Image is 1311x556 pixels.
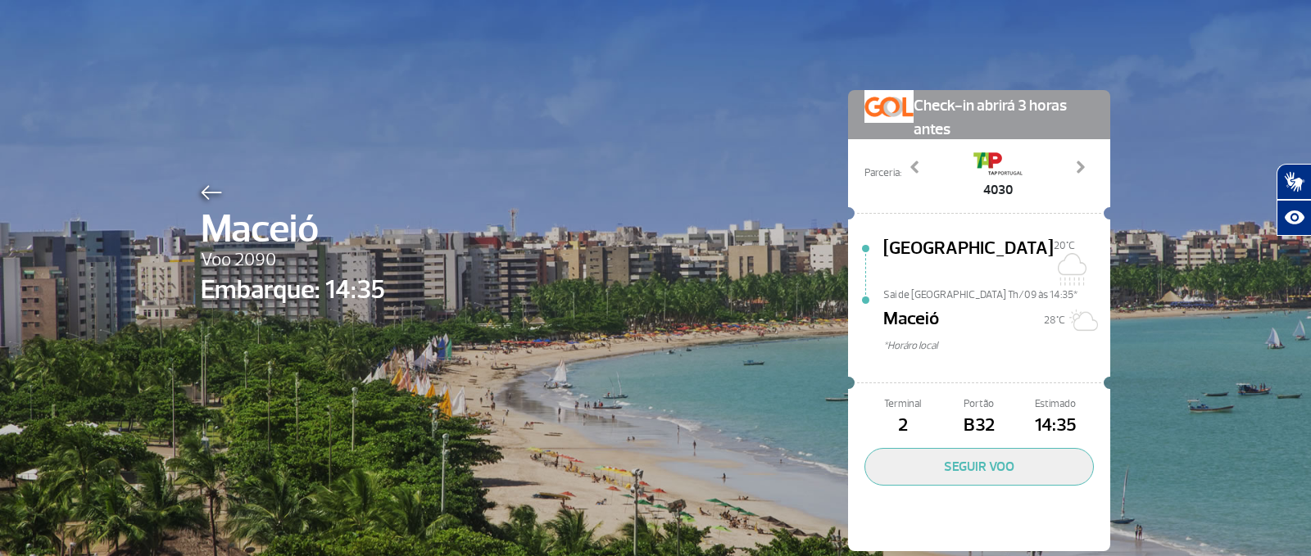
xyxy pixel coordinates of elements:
[1277,164,1311,200] button: Abrir tradutor de língua de sinais.
[1054,253,1086,286] img: Nublado
[1018,412,1094,440] span: 14:35
[1065,304,1098,337] img: Sol com algumas nuvens
[1277,164,1311,236] div: Plugin de acessibilidade da Hand Talk.
[1054,239,1075,252] span: 20°C
[864,165,901,181] span: Parceria:
[1018,396,1094,412] span: Estimado
[973,180,1023,200] span: 4030
[1044,314,1065,327] span: 28°C
[201,270,385,310] span: Embarque: 14:35
[864,396,941,412] span: Terminal
[201,200,385,259] span: Maceió
[883,235,1054,287] span: [GEOGRAPHIC_DATA]
[941,412,1017,440] span: B32
[941,396,1017,412] span: Portão
[914,90,1094,142] span: Check-in abrirá 3 horas antes
[883,305,939,338] span: Maceió
[1277,200,1311,236] button: Abrir recursos assistivos.
[864,412,941,440] span: 2
[201,246,385,274] span: Voo 2090
[883,338,1110,354] span: *Horáro local
[864,448,1094,486] button: SEGUIR VOO
[883,287,1110,299] span: Sai de [GEOGRAPHIC_DATA] Th/09 às 14:35*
